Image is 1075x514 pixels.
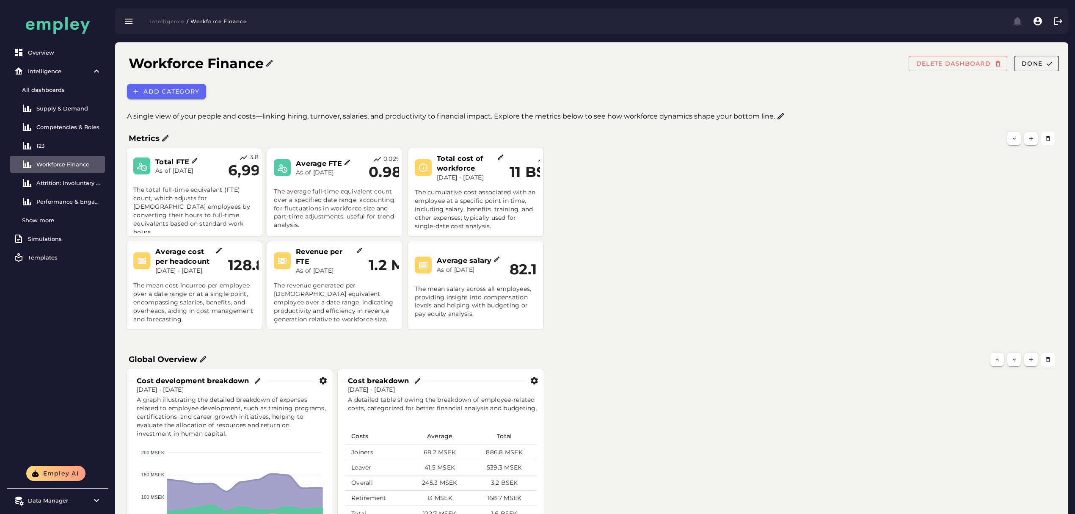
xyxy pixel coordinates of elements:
p: 0.02% [383,155,401,164]
p: [DATE] - [DATE] [155,267,223,275]
h3: Metrics [129,133,160,144]
div: Overview [28,49,102,56]
p: A single view of your people and costs—linking hiring, turnover, salaries, and productivity to fi... [127,111,775,122]
td: 3.2 BSEK [471,475,537,491]
h3: Average salary [437,256,493,265]
p: The mean salary across all employees, providing insight into compensation levels and helping with... [415,278,537,319]
p: As of [DATE] [155,167,223,175]
div: Competencies & Roles [36,124,102,130]
h3: Average FTE [296,159,344,169]
span: Done [1021,60,1042,67]
h1: Workforce Finance [129,53,264,74]
div: A graph illustrating the detailed breakdown of expenses related to employee development, such as ... [132,391,331,443]
a: Performance & Engagement [10,193,105,210]
h2: 6,991 [228,162,266,179]
div: Templates [28,254,102,261]
p: The revenue generated per [DEMOGRAPHIC_DATA] equivalent employee over a date range, indicating pr... [274,275,396,324]
td: 168.7 MSEK [471,491,537,506]
th: Costs [345,428,408,445]
button: Add category [127,84,206,99]
td: 13 MSEK [408,491,471,506]
h2: 1.2 MSEK [369,257,435,274]
div: Supply & Demand [36,105,102,112]
span: Add category [143,88,199,95]
div: Attrition: Involuntary vs Voluntary [36,180,102,186]
td: Retirement [345,491,408,506]
a: Templates [10,249,105,266]
tspan: 200 MSEK [141,450,165,455]
span: DELETE DASHBOARD [916,60,991,67]
a: Attrition: Involuntary vs Voluntary [10,174,105,191]
button: / Workforce Finance [185,15,252,27]
button: Empley AI [26,466,85,481]
span: Intelligence [149,18,185,25]
p: The mean cost incurred per employee over a date range or at a single point, encompassing salaries... [133,275,255,324]
p: The total full-time equivalent (FTE) count, which adjusts for [DEMOGRAPHIC_DATA] employees by con... [133,179,255,237]
tspan: 100 MSEK [141,495,165,500]
div: Workforce Finance [36,161,102,168]
h3: Total cost of workforce [437,154,497,174]
a: 123 [10,137,105,154]
div: All dashboards [22,86,102,93]
div: Data Manager [28,497,87,504]
td: Leaver [345,460,408,475]
p: 3.81% [250,153,266,162]
p: As of [DATE] [296,169,364,177]
td: 68.2 MSEK [408,445,471,460]
a: All dashboards [10,81,105,98]
button: Intelligence [144,15,185,27]
div: 123 [36,142,102,149]
tspan: 150 MSEK [141,472,165,477]
h3: Average cost per headcount [155,247,216,267]
div: Simulations [28,235,102,242]
a: Supply & Demand [10,100,105,117]
h2: 82.1 KSEK [510,261,581,278]
h3: Revenue per FTE [296,247,356,267]
a: Workforce Finance [10,156,105,173]
h3: Global Overview [129,354,197,365]
td: 41.5 MSEK [408,460,471,475]
div: Performance & Engagement [36,198,102,205]
h2: 11 BSEK [510,164,566,181]
p: The average full-time equivalent count over a specified date range, accounting for fluctuations i... [274,181,396,230]
button: Done [1014,56,1059,71]
th: Total [471,428,537,445]
p: As of [DATE] [437,266,504,274]
td: Joiners [345,445,408,460]
div: A detailed table showing the breakdown of employee-related costs, categorized for better financia... [343,391,542,418]
td: 886.8 MSEK [471,445,537,460]
a: Overview [10,44,105,61]
h2: 0.98 [369,164,401,181]
p: The cumulative cost associated with an employee at a specific point in time, including salary, be... [415,182,537,231]
td: 245.3 MSEK [408,475,471,491]
div: Show more [22,217,102,224]
h3: Cost breakdown [348,376,413,386]
th: Average [408,428,471,445]
div: Intelligence [28,68,87,75]
td: 539.3 MSEK [471,460,537,475]
h2: 128.8 KSEK [228,257,310,274]
p: As of [DATE] [296,267,364,275]
p: [DATE] - [DATE] [437,174,504,182]
a: Competencies & Roles [10,119,105,135]
h3: Total FTE [155,157,191,167]
span: Empley AI [42,470,79,477]
button: DELETE DASHBOARD [909,56,1007,71]
span: / Workforce Finance [186,18,247,25]
td: Overall [345,475,408,491]
a: Simulations [10,230,105,247]
h3: Cost development breakdown [137,376,253,386]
